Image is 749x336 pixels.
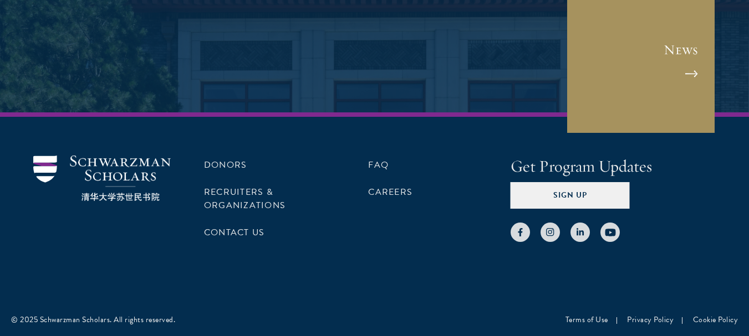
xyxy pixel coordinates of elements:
[511,182,630,209] button: Sign Up
[565,314,608,325] a: Terms of Use
[204,185,286,212] a: Recruiters & Organizations
[368,185,412,199] a: Careers
[11,314,175,325] div: © 2025 Schwarzman Scholars. All rights reserved.
[511,156,716,178] h4: Get Program Updates
[368,158,389,172] a: FAQ
[204,226,264,239] a: Contact Us
[693,314,738,325] a: Cookie Policy
[627,314,674,325] a: Privacy Policy
[33,156,171,201] img: Schwarzman Scholars
[204,158,247,172] a: Donors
